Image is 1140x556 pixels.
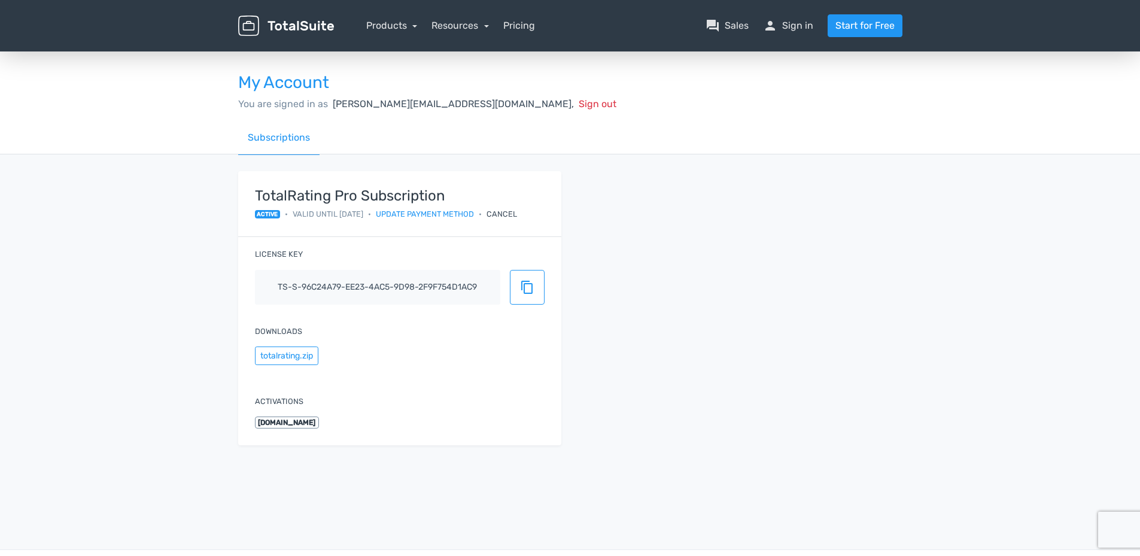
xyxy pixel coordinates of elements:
[828,14,902,37] a: Start for Free
[238,98,328,110] span: You are signed in as
[238,121,320,155] a: Subscriptions
[285,208,288,220] span: •
[763,19,777,33] span: person
[255,417,320,429] span: [DOMAIN_NAME]
[255,396,303,407] label: Activations
[368,208,371,220] span: •
[706,19,720,33] span: question_answer
[431,20,489,31] a: Resources
[255,248,303,260] label: License key
[510,270,545,305] button: content_copy
[376,208,474,220] a: Update payment method
[579,98,616,110] span: Sign out
[479,208,482,220] span: •
[255,326,302,337] label: Downloads
[520,280,534,294] span: content_copy
[255,188,518,203] strong: TotalRating Pro Subscription
[706,19,749,33] a: question_answerSales
[333,98,574,110] span: [PERSON_NAME][EMAIL_ADDRESS][DOMAIN_NAME],
[255,347,318,365] button: totalrating.zip
[293,208,363,220] span: Valid until [DATE]
[366,20,418,31] a: Products
[255,210,281,218] span: active
[763,19,813,33] a: personSign in
[487,208,517,220] div: Cancel
[238,74,902,92] h3: My Account
[503,19,535,33] a: Pricing
[238,16,334,37] img: TotalSuite for WordPress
